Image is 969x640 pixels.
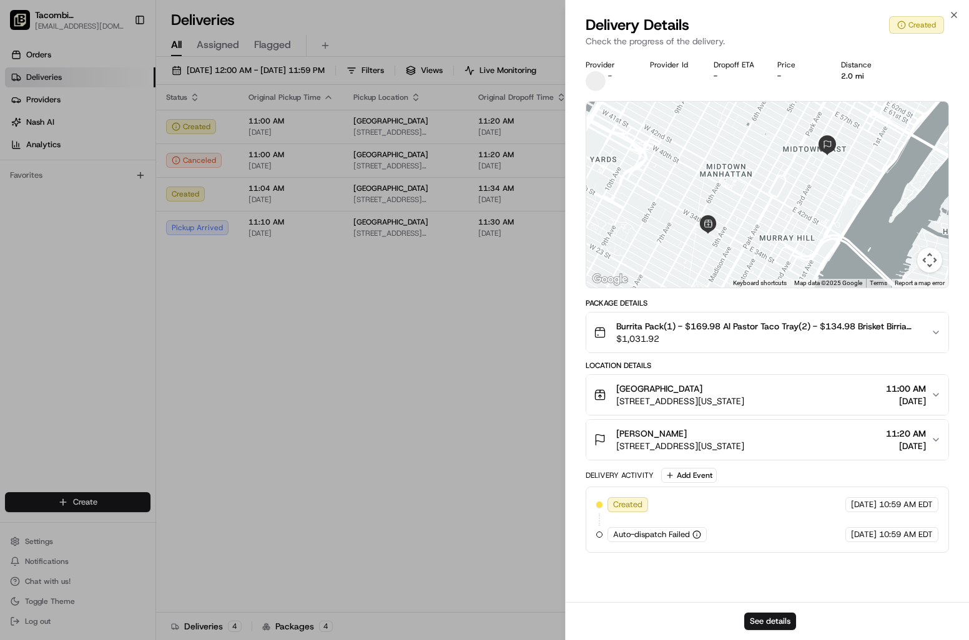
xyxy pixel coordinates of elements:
[586,15,689,35] span: Delivery Details
[118,181,200,193] span: API Documentation
[616,427,687,440] span: [PERSON_NAME]
[886,427,926,440] span: 11:20 AM
[42,119,205,132] div: Start new chat
[895,279,945,286] a: Report a map error
[586,60,629,70] div: Provider
[714,60,757,70] div: Dropoff ETA
[88,211,151,221] a: Powered byPylon
[917,248,942,273] button: Map camera controls
[586,313,948,352] button: Burrita Pack(1) - $169.98 Al Pastor Taco Tray(2) - $134.98 Brisket Birria Taco Tray(1) - $149.98 ...
[851,499,877,510] span: [DATE]
[661,468,717,483] button: Add Event
[841,71,885,81] div: 2.0 mi
[25,181,96,193] span: Knowledge Base
[733,279,787,288] button: Keyboard shortcuts
[613,529,690,540] span: Auto-dispatch Failed
[586,35,949,47] p: Check the progress of the delivery.
[12,50,227,70] p: Welcome 👋
[32,80,206,94] input: Clear
[870,279,887,286] a: Terms
[777,71,821,81] div: -
[744,613,796,630] button: See details
[777,60,821,70] div: Price
[886,382,926,395] span: 11:00 AM
[589,271,631,288] a: Open this area in Google Maps (opens a new window)
[12,182,22,192] div: 📗
[879,499,933,510] span: 10:59 AM EDT
[589,271,631,288] img: Google
[616,395,744,407] span: [STREET_ADDRESS][US_STATE]
[851,529,877,540] span: [DATE]
[42,132,158,142] div: We're available if you need us!
[841,60,885,70] div: Distance
[101,176,205,198] a: 💻API Documentation
[586,375,948,415] button: [GEOGRAPHIC_DATA][STREET_ADDRESS][US_STATE]11:00 AM[DATE]
[613,499,642,510] span: Created
[586,420,948,460] button: [PERSON_NAME][STREET_ADDRESS][US_STATE]11:20 AM[DATE]
[7,176,101,198] a: 📗Knowledge Base
[616,320,921,332] span: Burrita Pack(1) - $169.98 Al Pastor Taco Tray(2) - $134.98 Brisket Birria Taco Tray(1) - $149.98 ...
[106,182,116,192] div: 💻
[889,16,944,34] button: Created
[616,332,921,345] span: $1,031.92
[12,12,37,37] img: Nash
[714,71,757,81] div: -
[212,123,227,138] button: Start new chat
[586,361,949,371] div: Location Details
[608,71,612,81] span: -
[886,395,926,407] span: [DATE]
[886,440,926,452] span: [DATE]
[12,119,35,142] img: 1736555255976-a54dd68f-1ca7-489b-9aae-adbdc363a1c4
[650,60,694,70] div: Provider Id
[616,440,744,452] span: [STREET_ADDRESS][US_STATE]
[879,529,933,540] span: 10:59 AM EDT
[124,211,151,221] span: Pylon
[794,279,862,286] span: Map data ©2025 Google
[586,298,949,308] div: Package Details
[586,470,654,480] div: Delivery Activity
[616,382,702,395] span: [GEOGRAPHIC_DATA]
